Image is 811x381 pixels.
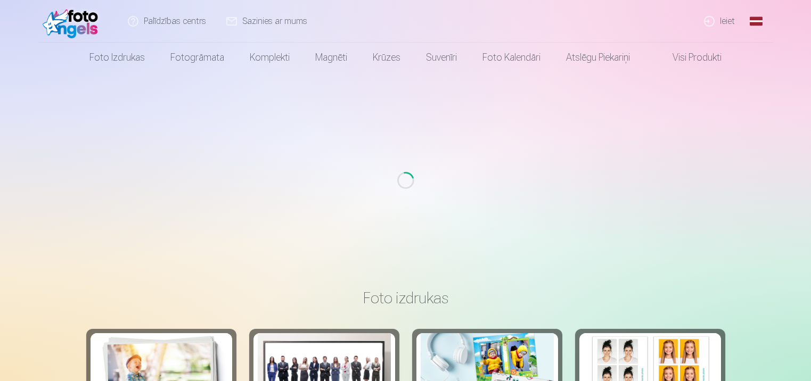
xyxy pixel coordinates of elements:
[77,43,158,72] a: Foto izdrukas
[237,43,302,72] a: Komplekti
[643,43,734,72] a: Visi produkti
[302,43,360,72] a: Magnēti
[360,43,413,72] a: Krūzes
[553,43,643,72] a: Atslēgu piekariņi
[413,43,470,72] a: Suvenīri
[158,43,237,72] a: Fotogrāmata
[95,288,717,308] h3: Foto izdrukas
[470,43,553,72] a: Foto kalendāri
[43,4,104,38] img: /fa1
